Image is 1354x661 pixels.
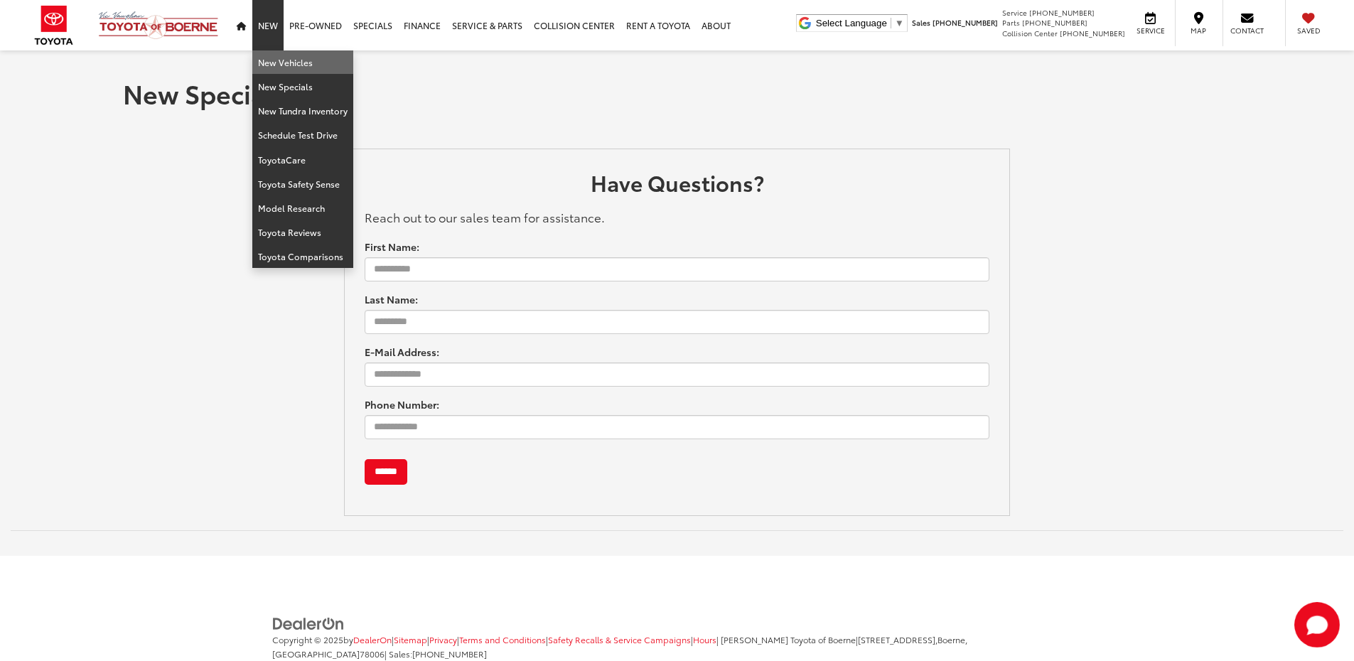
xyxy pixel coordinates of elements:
[1022,17,1087,28] span: [PHONE_NUMBER]
[1002,7,1027,18] span: Service
[427,633,457,645] span: |
[1002,28,1058,38] span: Collision Center
[1002,17,1020,28] span: Parts
[1294,602,1340,647] svg: Start Chat
[457,633,546,645] span: |
[272,633,343,645] span: Copyright © 2025
[933,17,998,28] span: [PHONE_NUMBER]
[895,18,904,28] span: ▼
[546,633,691,645] span: |
[272,616,345,632] img: DealerOn
[252,172,353,196] a: Toyota Safety Sense
[365,345,439,359] label: E-Mail Address:
[252,123,353,147] a: Schedule Test Drive
[1060,28,1125,38] span: [PHONE_NUMBER]
[272,647,360,660] span: [GEOGRAPHIC_DATA]
[385,647,487,660] span: | Sales:
[272,616,345,630] a: DealerOn
[716,633,856,645] span: | [PERSON_NAME] Toyota of Boerne
[693,633,716,645] a: Hours
[252,220,353,244] a: Toyota Reviews
[272,633,967,660] span: |
[1293,26,1324,36] span: Saved
[1294,602,1340,647] button: Toggle Chat Window
[365,208,990,225] p: Reach out to our sales team for assistance.
[816,18,887,28] span: Select Language
[365,397,439,412] label: Phone Number:
[252,196,353,220] a: Model Research
[365,240,419,254] label: First Name:
[912,17,930,28] span: Sales
[1134,26,1166,36] span: Service
[392,633,427,645] span: |
[365,292,418,306] label: Last Name:
[548,633,691,645] a: Safety Recalls & Service Campaigns, Opens in a new tab
[98,11,219,40] img: Vic Vaughan Toyota of Boerne
[691,633,716,645] span: |
[252,99,353,123] a: New Tundra Inventory
[1183,26,1214,36] span: Map
[858,633,937,645] span: [STREET_ADDRESS],
[1230,26,1264,36] span: Contact
[394,633,427,645] a: Sitemap
[937,633,967,645] span: Boerne,
[123,79,1232,107] h1: New Specials
[360,647,385,660] span: 78006
[353,633,392,645] a: DealerOn Home Page
[459,633,546,645] a: Terms and Conditions
[1029,7,1095,18] span: [PHONE_NUMBER]
[429,633,457,645] a: Privacy
[412,647,487,660] span: [PHONE_NUMBER]
[252,75,353,99] a: New Specials
[343,633,392,645] span: by
[816,18,904,28] a: Select Language​
[252,244,353,268] a: Toyota Comparisons
[252,50,353,75] a: New Vehicles
[252,148,353,172] a: ToyotaCare
[365,171,990,201] h2: Have Questions?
